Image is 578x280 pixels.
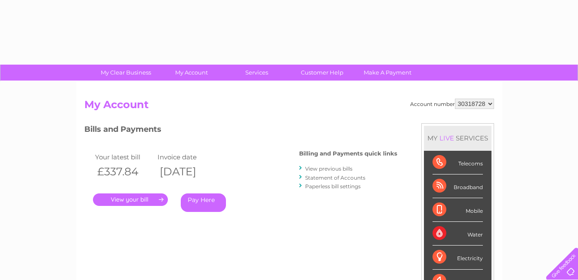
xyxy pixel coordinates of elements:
div: Account number [410,99,494,109]
h2: My Account [84,99,494,115]
div: MY SERVICES [424,126,491,150]
a: . [93,193,168,206]
a: View previous bills [305,165,352,172]
h3: Bills and Payments [84,123,397,138]
th: [DATE] [155,163,218,180]
td: Invoice date [155,151,218,163]
a: Services [221,65,292,81]
a: Pay Here [181,193,226,212]
div: Broadband [433,174,483,198]
div: Water [433,222,483,246]
a: Customer Help [287,65,358,81]
div: LIVE [438,134,456,142]
th: £337.84 [93,163,155,180]
a: My Account [156,65,227,81]
h4: Billing and Payments quick links [299,150,397,157]
div: Telecoms [433,151,483,174]
a: Paperless bill settings [305,183,361,190]
a: Statement of Accounts [305,174,365,181]
a: My Clear Business [90,65,161,81]
td: Your latest bill [93,151,155,163]
div: Electricity [433,246,483,269]
div: Mobile [433,198,483,222]
a: Make A Payment [352,65,423,81]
